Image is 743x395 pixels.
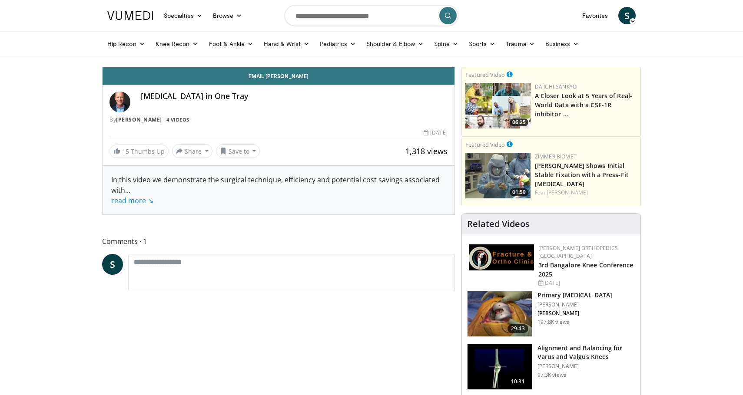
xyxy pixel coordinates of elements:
a: 01:59 [465,153,531,198]
div: Feat. [535,189,637,197]
p: [PERSON_NAME] [537,310,612,317]
a: Foot & Ankle [204,35,259,53]
a: Specialties [159,7,208,24]
a: Sports [464,35,501,53]
a: Browse [208,7,248,24]
a: Spine [429,35,463,53]
p: [PERSON_NAME] [537,363,635,370]
a: Daiichi-Sankyo [535,83,577,90]
h3: Alignment and Balancing for Varus and Valgus Knees [537,344,635,361]
img: 38523_0000_3.png.150x105_q85_crop-smart_upscale.jpg [468,344,532,389]
small: Featured Video [465,71,505,79]
span: 01:59 [510,188,528,196]
a: 10:31 Alignment and Balancing for Varus and Valgus Knees [PERSON_NAME] 97.3K views [467,344,635,390]
a: Pediatrics [315,35,361,53]
img: 6bc46ad6-b634-4876-a934-24d4e08d5fac.150x105_q85_crop-smart_upscale.jpg [465,153,531,198]
img: 297061_3.png.150x105_q85_crop-smart_upscale.jpg [468,291,532,336]
small: Featured Video [465,141,505,148]
p: [PERSON_NAME] [537,301,612,308]
a: [PERSON_NAME] Orthopedics [GEOGRAPHIC_DATA] [538,244,618,260]
a: read more ↘ [111,196,153,205]
a: A Closer Look at 5 Years of Real-World Data with a CSF-1R inhibitor … [535,92,632,118]
a: 15 Thumbs Up [109,145,169,158]
img: 1ab50d05-db0e-42c7-b700-94c6e0976be2.jpeg.150x105_q85_autocrop_double_scale_upscale_version-0.2.jpg [469,244,534,270]
a: 29:43 Primary [MEDICAL_DATA] [PERSON_NAME] [PERSON_NAME] 197.8K views [467,291,635,337]
img: VuMedi Logo [107,11,153,20]
div: [DATE] [424,129,447,137]
h3: Primary [MEDICAL_DATA] [537,291,612,300]
a: [PERSON_NAME] Shows Initial Stable Fixation with a Press-Fit [MEDICAL_DATA] [535,161,629,188]
p: 197.8K views [537,319,569,326]
a: Trauma [501,35,540,53]
div: In this video we demonstrate the surgical technique, efficiency and potential cost savings associ... [111,174,446,206]
p: 97.3K views [537,372,566,379]
h4: Related Videos [467,219,530,229]
input: Search topics, interventions [285,5,458,26]
div: By [109,116,448,124]
img: Avatar [109,92,130,112]
a: Hip Recon [102,35,150,53]
a: 4 Videos [163,116,192,123]
span: 29:43 [507,324,528,333]
span: 06:25 [510,118,528,126]
span: 15 [122,147,129,155]
a: Email [PERSON_NAME] [103,67,454,85]
a: Knee Recon [150,35,204,53]
a: 06:25 [465,83,531,128]
h4: [MEDICAL_DATA] in One Tray [141,92,448,101]
a: [PERSON_NAME] [116,116,162,123]
span: 10:31 [507,377,528,386]
a: 3rd Bangalore Knee Conference 2025 [538,261,634,278]
a: Favorites [577,7,613,24]
div: [DATE] [538,279,634,287]
button: Share [172,144,212,158]
a: S [618,7,636,24]
a: S [102,254,123,275]
span: Comments 1 [102,236,455,247]
a: Hand & Wrist [259,35,315,53]
span: 1,318 views [405,146,448,156]
a: Shoulder & Elbow [361,35,429,53]
button: Save to [216,144,260,158]
img: 93c22cae-14d1-47f0-9e4a-a244e824b022.png.150x105_q85_crop-smart_upscale.jpg [465,83,531,128]
a: Zimmer Biomet [535,153,577,160]
a: [PERSON_NAME] [547,189,588,196]
a: Business [540,35,584,53]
